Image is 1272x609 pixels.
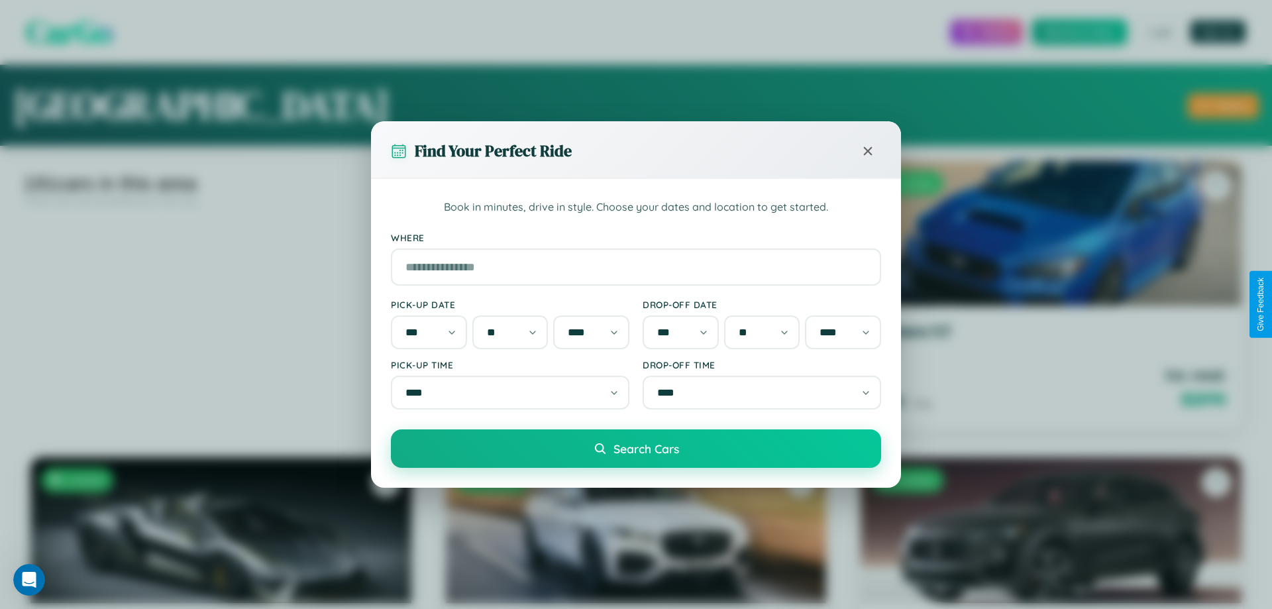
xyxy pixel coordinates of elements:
button: Search Cars [391,429,881,468]
p: Book in minutes, drive in style. Choose your dates and location to get started. [391,199,881,216]
label: Drop-off Date [643,299,881,310]
label: Where [391,232,881,243]
h3: Find Your Perfect Ride [415,140,572,162]
label: Pick-up Time [391,359,629,370]
label: Drop-off Time [643,359,881,370]
span: Search Cars [613,441,679,456]
label: Pick-up Date [391,299,629,310]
